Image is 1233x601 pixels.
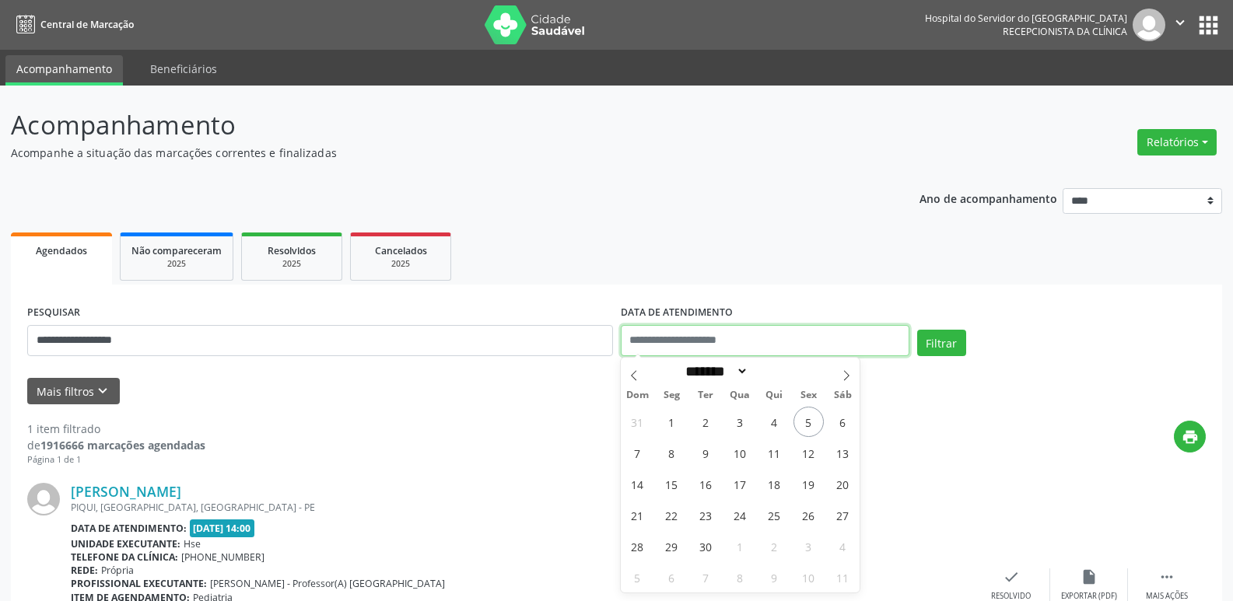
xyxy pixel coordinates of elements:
a: [PERSON_NAME] [71,483,181,500]
img: img [27,483,60,515]
span: Setembro 29, 2025 [657,531,687,561]
i:  [1158,568,1175,585]
i: print [1182,428,1199,446]
select: Month [681,363,749,379]
span: Cancelados [375,244,427,257]
span: Setembro 26, 2025 [793,500,824,530]
label: DATA DE ATENDIMENTO [621,301,733,325]
b: Rede: [71,564,98,577]
span: Sáb [825,390,860,400]
span: Setembro 20, 2025 [828,469,858,499]
span: Setembro 7, 2025 [622,438,653,468]
span: Ter [688,390,723,400]
span: Setembro 12, 2025 [793,438,824,468]
span: Setembro 3, 2025 [725,407,755,437]
span: Setembro 1, 2025 [657,407,687,437]
span: Setembro 15, 2025 [657,469,687,499]
a: Central de Marcação [11,12,134,37]
span: Setembro 25, 2025 [759,500,790,530]
i: keyboard_arrow_down [94,383,111,400]
a: Beneficiários [139,55,228,82]
span: Setembro 9, 2025 [691,438,721,468]
div: 2025 [253,258,331,270]
span: Setembro 8, 2025 [657,438,687,468]
span: Central de Marcação [40,18,134,31]
span: Qua [723,390,757,400]
span: Outubro 9, 2025 [759,562,790,592]
button: Filtrar [917,330,966,356]
div: Página 1 de 1 [27,453,205,466]
span: Setembro 14, 2025 [622,469,653,499]
span: Setembro 11, 2025 [759,438,790,468]
span: Resolvidos [268,244,316,257]
span: Setembro 2, 2025 [691,407,721,437]
span: Outubro 4, 2025 [828,531,858,561]
b: Telefone da clínica: [71,550,178,564]
span: Setembro 22, 2025 [657,500,687,530]
span: Outubro 8, 2025 [725,562,755,592]
button: apps [1195,12,1222,39]
span: Outubro 10, 2025 [793,562,824,592]
span: Setembro 17, 2025 [725,469,755,499]
span: [PHONE_NUMBER] [181,550,264,564]
span: Setembro 4, 2025 [759,407,790,437]
span: Setembro 6, 2025 [828,407,858,437]
span: Sex [791,390,825,400]
span: Outubro 11, 2025 [828,562,858,592]
span: Setembro 24, 2025 [725,500,755,530]
span: Própria [101,564,134,577]
input: Year [748,363,800,379]
div: PIQUI, [GEOGRAPHIC_DATA], [GEOGRAPHIC_DATA] - PE [71,501,972,514]
span: Setembro 23, 2025 [691,500,721,530]
button: Mais filtroskeyboard_arrow_down [27,378,120,405]
span: Setembro 28, 2025 [622,531,653,561]
div: 1 item filtrado [27,421,205,437]
span: Seg [654,390,688,400]
span: Outubro 2, 2025 [759,531,790,561]
strong: 1916666 marcações agendadas [40,438,205,452]
div: 2025 [362,258,440,270]
i: check [1003,568,1020,585]
span: Setembro 21, 2025 [622,500,653,530]
a: Acompanhamento [5,55,123,86]
div: Hospital do Servidor do [GEOGRAPHIC_DATA] [925,12,1127,25]
button:  [1165,9,1195,41]
span: Outubro 3, 2025 [793,531,824,561]
span: Setembro 30, 2025 [691,531,721,561]
b: Profissional executante: [71,577,207,590]
span: Hse [184,537,201,550]
span: Qui [757,390,791,400]
p: Acompanhamento [11,106,859,145]
i:  [1172,14,1189,31]
button: Relatórios [1137,129,1217,155]
span: Recepcionista da clínica [1003,25,1127,38]
span: Outubro 7, 2025 [691,562,721,592]
label: PESQUISAR [27,301,80,325]
img: img [1133,9,1165,41]
span: Outubro 5, 2025 [622,562,653,592]
button: print [1174,421,1206,452]
span: Agosto 31, 2025 [622,407,653,437]
span: Setembro 19, 2025 [793,469,824,499]
i: insert_drive_file [1081,568,1098,585]
b: Data de atendimento: [71,522,187,535]
span: Setembro 13, 2025 [828,438,858,468]
span: Setembro 5, 2025 [793,407,824,437]
div: 2025 [131,258,222,270]
span: Outubro 6, 2025 [657,562,687,592]
div: de [27,437,205,453]
p: Acompanhe a situação das marcações correntes e finalizadas [11,145,859,161]
span: [DATE] 14:00 [190,519,255,537]
span: [PERSON_NAME] - Professor(A) [GEOGRAPHIC_DATA] [210,577,445,590]
b: Unidade executante: [71,537,180,550]
span: Setembro 27, 2025 [828,500,858,530]
span: Dom [621,390,655,400]
span: Setembro 18, 2025 [759,469,790,499]
span: Setembro 10, 2025 [725,438,755,468]
span: Setembro 16, 2025 [691,469,721,499]
span: Não compareceram [131,244,222,257]
span: Outubro 1, 2025 [725,531,755,561]
p: Ano de acompanhamento [919,188,1057,208]
span: Agendados [36,244,87,257]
